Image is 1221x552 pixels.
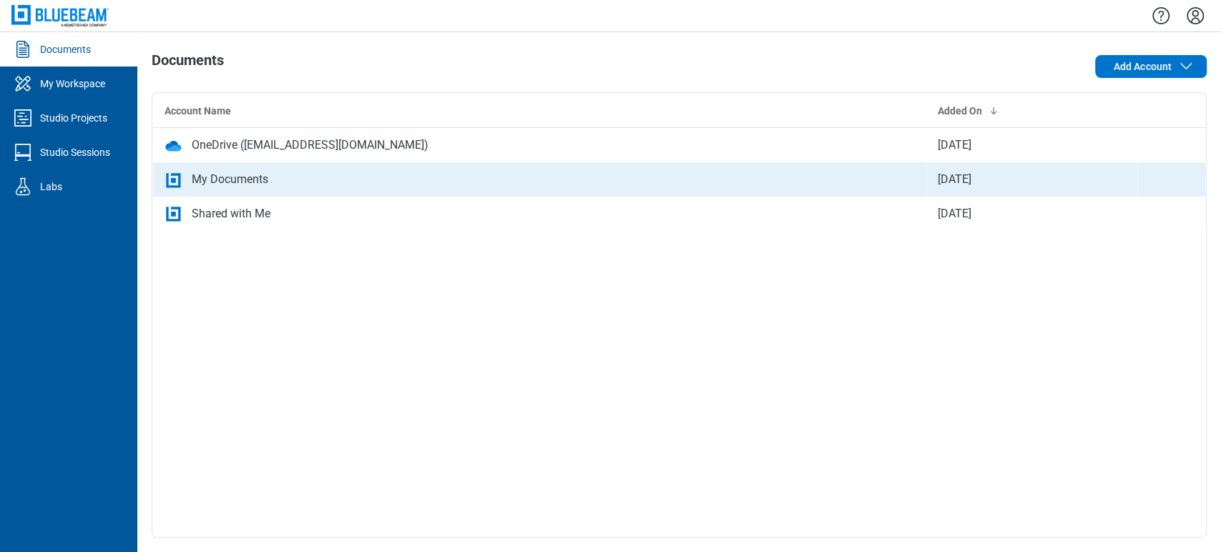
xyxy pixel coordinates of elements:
button: Add Account [1095,55,1207,78]
table: bb-data-table [152,93,1206,231]
button: Settings [1184,4,1207,28]
td: [DATE] [926,162,1137,197]
div: Account Name [165,104,915,118]
td: [DATE] [926,197,1137,231]
div: OneDrive ([EMAIL_ADDRESS][DOMAIN_NAME]) [192,137,428,154]
img: Bluebeam, Inc. [11,5,109,26]
td: [DATE] [926,128,1137,162]
div: My Workspace [40,77,105,91]
svg: Labs [11,175,34,198]
div: Shared with Me [192,205,270,222]
div: Studio Sessions [40,145,110,159]
svg: Documents [11,38,34,61]
div: Studio Projects [40,111,107,125]
span: Add Account [1113,59,1172,74]
h1: Documents [152,52,224,75]
svg: Studio Projects [11,107,34,129]
svg: Studio Sessions [11,141,34,164]
div: Added On [938,104,1125,118]
svg: My Workspace [11,72,34,95]
div: My Documents [192,171,268,188]
div: Documents [40,42,91,56]
div: Labs [40,179,62,194]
